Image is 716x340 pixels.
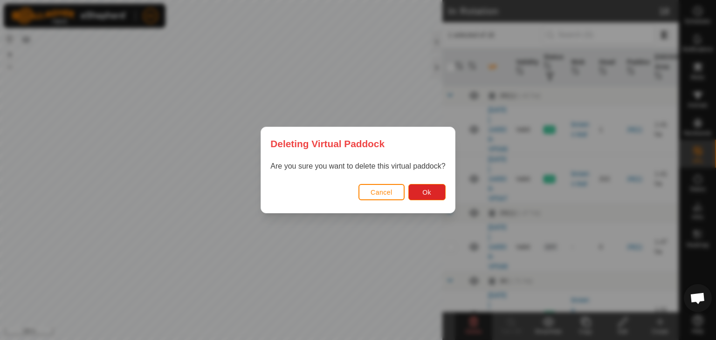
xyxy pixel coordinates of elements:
button: Cancel [358,184,405,200]
div: Open chat [684,284,712,312]
p: Are you sure you want to delete this virtual paddock? [270,161,445,172]
button: Ok [408,184,446,200]
span: Deleting Virtual Paddock [270,136,385,151]
span: Cancel [371,189,392,196]
span: Ok [422,189,431,196]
